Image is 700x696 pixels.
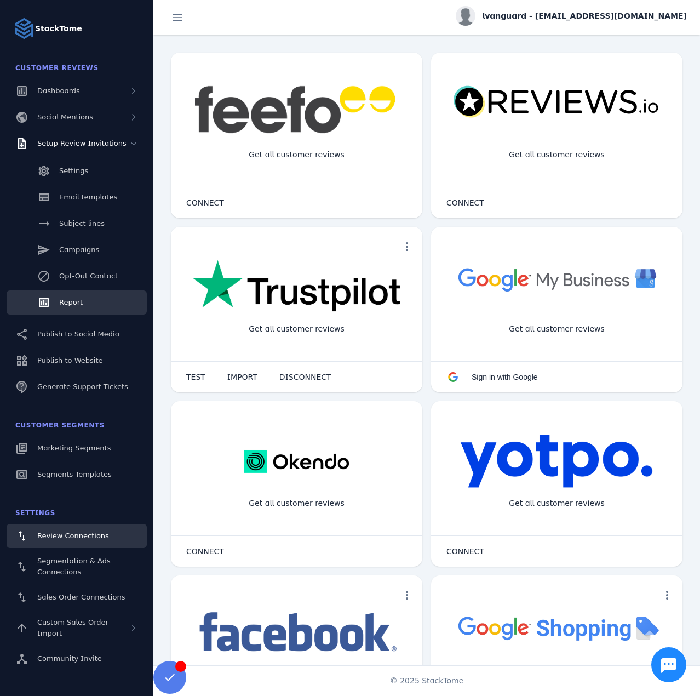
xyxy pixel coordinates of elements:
[35,23,82,35] strong: StackTome
[37,330,119,338] span: Publish to Social Media
[15,421,105,429] span: Customer Segments
[37,654,102,663] span: Community Invite
[7,290,147,315] a: Report
[7,436,147,460] a: Marketing Segments
[7,375,147,399] a: Generate Support Tickets
[435,366,549,388] button: Sign in with Google
[482,10,687,22] span: lvanguard - [EMAIL_ADDRESS][DOMAIN_NAME]
[7,585,147,609] a: Sales Order Connections
[396,236,418,258] button: more
[186,373,205,381] span: TEST
[446,547,484,555] span: CONNECT
[500,489,613,518] div: Get all customer reviews
[37,113,93,121] span: Social Mentions
[268,366,342,388] button: DISCONNECT
[7,550,147,583] a: Segmentation & Ads Connections
[15,509,55,517] span: Settings
[59,193,117,201] span: Email templates
[193,85,400,134] img: feefo.png
[492,663,621,692] div: Import Products from Google
[37,532,109,540] span: Review Connections
[175,192,235,214] button: CONNECT
[15,64,99,72] span: Customer Reviews
[279,373,331,381] span: DISCONNECT
[59,272,118,280] span: Opt-Out Contact
[435,192,495,214] button: CONNECT
[656,584,678,606] button: more
[7,322,147,346] a: Publish to Social Media
[500,315,613,344] div: Get all customer reviews
[7,185,147,209] a: Email templates
[240,140,353,169] div: Get all customer reviews
[37,593,125,601] span: Sales Order Connections
[456,6,687,26] button: lvanguard - [EMAIL_ADDRESS][DOMAIN_NAME]
[7,524,147,548] a: Review Connections
[13,18,35,39] img: Logo image
[453,260,661,299] img: googlebusiness.png
[37,557,111,576] span: Segmentation & Ads Connections
[59,246,99,254] span: Campaigns
[37,139,127,147] span: Setup Review Invitations
[472,373,538,381] span: Sign in with Google
[456,6,475,26] img: profile.jpg
[216,366,268,388] button: IMPORT
[460,434,653,489] img: yotpo.png
[435,540,495,562] button: CONNECT
[390,675,464,687] span: © 2025 StackTome
[37,383,128,391] span: Generate Support Tickets
[175,540,235,562] button: CONNECT
[175,366,216,388] button: TEST
[7,264,147,288] a: Opt-Out Contact
[7,647,147,671] a: Community Invite
[37,470,112,478] span: Segments Templates
[7,238,147,262] a: Campaigns
[453,85,661,119] img: reviewsio.svg
[446,199,484,207] span: CONNECT
[186,547,224,555] span: CONNECT
[186,199,224,207] span: CONNECT
[244,434,349,489] img: okendo.webp
[59,298,83,306] span: Report
[7,212,147,236] a: Subject lines
[37,356,102,364] span: Publish to Website
[240,315,353,344] div: Get all customer reviews
[37,444,111,452] span: Marketing Segments
[453,608,661,647] img: googleshopping.png
[500,140,613,169] div: Get all customer reviews
[7,463,147,487] a: Segments Templates
[227,373,257,381] span: IMPORT
[59,167,88,175] span: Settings
[193,608,400,657] img: facebook.png
[37,618,108,637] span: Custom Sales Order Import
[396,584,418,606] button: more
[193,260,400,313] img: trustpilot.png
[240,489,353,518] div: Get all customer reviews
[7,159,147,183] a: Settings
[37,87,80,95] span: Dashboards
[7,349,147,373] a: Publish to Website
[59,219,105,227] span: Subject lines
